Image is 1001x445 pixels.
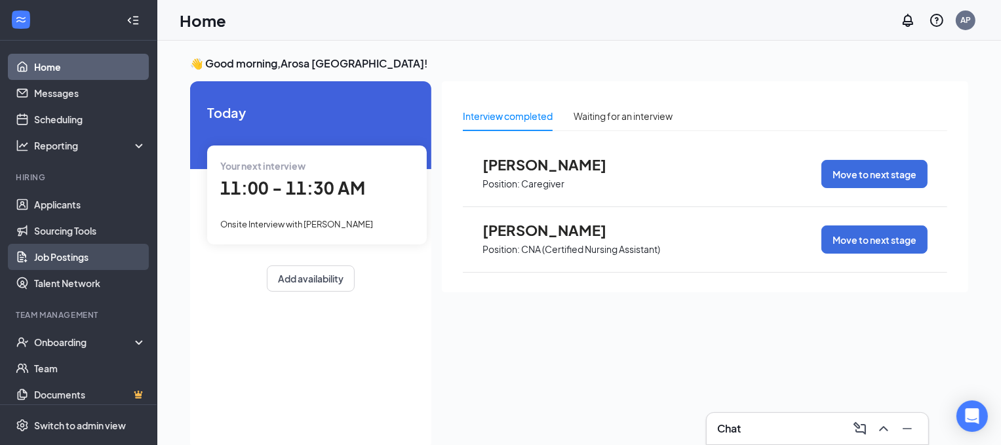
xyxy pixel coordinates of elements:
[463,109,553,123] div: Interview completed
[34,270,146,296] a: Talent Network
[14,13,28,26] svg: WorkstreamLogo
[220,219,373,229] span: Onsite Interview with [PERSON_NAME]
[956,400,988,432] div: Open Intercom Messenger
[180,9,226,31] h1: Home
[34,419,126,432] div: Switch to admin view
[34,355,146,381] a: Team
[482,178,520,190] p: Position:
[127,14,140,27] svg: Collapse
[16,139,29,152] svg: Analysis
[876,421,892,436] svg: ChevronUp
[929,12,945,28] svg: QuestionInfo
[899,421,915,436] svg: Minimize
[34,336,135,349] div: Onboarding
[16,172,144,183] div: Hiring
[897,418,918,439] button: Minimize
[34,80,146,106] a: Messages
[900,12,916,28] svg: Notifications
[34,244,146,270] a: Job Postings
[717,421,741,436] h3: Chat
[34,139,147,152] div: Reporting
[16,419,29,432] svg: Settings
[821,225,928,254] button: Move to next stage
[220,160,305,172] span: Your next interview
[190,56,968,71] h3: 👋 Good morning, Arosa [GEOGRAPHIC_DATA] !
[482,156,627,173] span: [PERSON_NAME]
[960,14,971,26] div: AP
[821,160,928,188] button: Move to next stage
[220,177,365,199] span: 11:00 - 11:30 AM
[873,418,894,439] button: ChevronUp
[16,309,144,320] div: Team Management
[207,102,414,123] span: Today
[482,243,520,256] p: Position:
[852,421,868,436] svg: ComposeMessage
[267,265,355,292] button: Add availability
[34,218,146,244] a: Sourcing Tools
[574,109,673,123] div: Waiting for an interview
[850,418,871,439] button: ComposeMessage
[34,191,146,218] a: Applicants
[521,178,564,190] p: Caregiver
[34,381,146,408] a: DocumentsCrown
[34,54,146,80] a: Home
[482,222,627,239] span: [PERSON_NAME]
[521,243,660,256] p: CNA (Certified Nursing Assistant)
[16,336,29,349] svg: UserCheck
[34,106,146,132] a: Scheduling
